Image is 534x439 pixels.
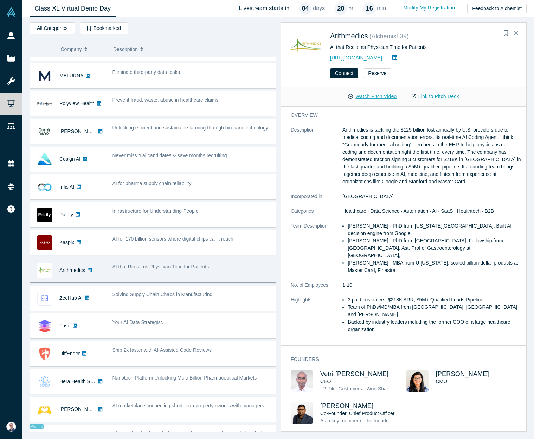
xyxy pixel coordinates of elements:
img: Renumathy Dhanasekaran's Profile Image [406,370,429,392]
p: [PERSON_NAME] - PhD from [US_STATE][GEOGRAPHIC_DATA], Built AI decision engine from Google, [348,222,522,237]
a: Vetri [PERSON_NAME] [320,370,388,377]
p: min [377,4,386,13]
div: 20 [335,2,347,15]
dd: 1-10 [342,281,522,289]
dt: Description [291,126,342,193]
span: Prevent fraud, waste, abuse in healthcare claims [112,97,219,103]
button: Company [61,42,106,57]
a: [URL][DOMAIN_NAME] [330,55,382,61]
img: Polyview Health's Logo [37,96,52,111]
img: Hera Health Solutions's Logo [37,374,52,389]
h3: Founders [291,356,512,363]
button: Bookmarked [80,22,128,34]
img: Alchemist Vault Logo [6,7,16,17]
dd: [GEOGRAPHIC_DATA] [342,193,522,200]
button: Reserve [363,68,391,78]
li: 3 paid customers, $218K ARR, $5M+ Qualified Leads Pipeline [348,296,522,304]
h3: overview [291,112,512,119]
span: AI marketplace connecting short-term property owners with managers. [112,403,266,408]
div: 04 [299,2,311,15]
a: Fuse [59,323,70,329]
dt: No. of Employees [291,281,342,296]
a: Polyview Health [59,101,95,106]
button: Close [511,28,521,39]
a: Kaspix [59,240,74,245]
li: Team of PhDs/MD/MBA from [GEOGRAPHIC_DATA], [GEOGRAPHIC_DATA] and [PERSON_NAME]. [348,304,522,318]
p: [PERSON_NAME] - PhD from [GEOGRAPHIC_DATA], Fellowship from [GEOGRAPHIC_DATA], Ast. Prof of Gastr... [348,237,522,259]
span: Eliminate third-party data leaks [112,69,180,75]
button: Watch Pitch Video [341,90,404,103]
button: Description [113,42,271,57]
span: Unlocking efficient and sustainable farming through bio-nanotechnology. [112,125,269,131]
dt: Team Description [291,222,342,281]
img: MELURNA's Logo [37,69,52,83]
span: AI that Reclaims Physician Time for Patients [112,264,209,269]
button: Feedback to Alchemist [467,4,527,13]
span: AI for pharma supply chain reliability [112,180,192,186]
p: [PERSON_NAME] - MBA from U [US_STATE], scaled billion dollar products at Master Card, Finastra [348,259,522,274]
a: Class XL Virtual Demo Day [30,0,116,17]
p: hr [348,4,353,13]
p: days [313,4,325,13]
img: Arithmedics's Logo [291,30,323,62]
a: [PERSON_NAME] [59,128,100,134]
a: Cosign AI [59,156,81,162]
button: Bookmark [501,28,511,38]
a: [PERSON_NAME] AI [59,406,105,412]
a: Infis AI [59,184,74,190]
a: Link to Pitch Deck [404,90,467,103]
span: Never miss trial candidates & save months recruiting [112,153,227,158]
span: Co-Founder, Chief Product Officer [320,411,394,416]
a: Hera Health Solutions [59,378,107,384]
div: 16 [363,2,375,15]
img: Kaspix's Logo [37,235,52,250]
h4: Livestream starts in [239,5,290,12]
a: MELURNA [59,73,83,78]
span: AI for 170 billion sensors where digital chips can't reach [112,236,233,242]
a: [PERSON_NAME] [436,370,489,377]
img: ZeeHub AI's Logo [37,291,52,306]
dt: Incorporated in [291,193,342,208]
img: Qumir Nano's Logo [37,124,52,139]
span: Nanotech Platform Unlocking Multi-Billion Pharmaceutical Markets [112,375,257,381]
a: DiffEnder [59,351,80,356]
img: Riya Fukui MD's Account [6,422,16,432]
img: Fuse's Logo [37,319,52,333]
a: Pairity [59,212,73,217]
span: Your AI Data Strategist. [112,319,163,325]
img: Pairity's Logo [37,208,52,222]
a: Arithmedics [59,267,85,273]
span: Description [113,42,138,57]
li: Backed by industry leaders including the former COO of a large healthcare organization [348,318,522,333]
span: Ship 2x faster with AI-Assisted Code Reviews [112,347,212,353]
dt: Highlights [291,296,342,341]
span: Company [61,42,82,57]
img: Arithmedics's Logo [37,263,52,278]
a: ZeeHub AI [59,295,83,301]
p: Arithmedics is tackling the $125 billion lost annually by U.S. providers due to medical coding an... [342,126,522,185]
a: Arithmedics [330,32,368,40]
button: Connect [330,68,358,78]
span: Alumni [30,424,44,429]
img: Vetri Venthan Elango's Profile Image [291,370,313,392]
dt: Categories [291,208,342,222]
span: Solving Supply Chain Chaos in Manufacturing [112,292,213,297]
span: Chemical technology platform to make renewable fuels and chemicals [112,431,265,436]
img: DiffEnder's Logo [37,346,52,361]
img: Besty AI's Logo [37,402,52,417]
span: Infrastructure for Understanding People [112,208,199,214]
span: CMO [436,378,448,384]
span: Healthcare · Data Science · Automation · AI · SaaS · Healthtech · B2B [342,208,494,214]
small: ( Alchemist 39 ) [369,33,409,40]
button: All Categories [30,22,75,34]
img: Cosign AI's Logo [37,152,52,167]
img: Infis AI's Logo [37,180,52,195]
img: Venu Appana's Profile Image [291,402,313,424]
a: [PERSON_NAME] [320,402,374,409]
span: CEO [320,378,331,384]
div: AI that Reclaims Physician Time for Patients [330,44,516,51]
